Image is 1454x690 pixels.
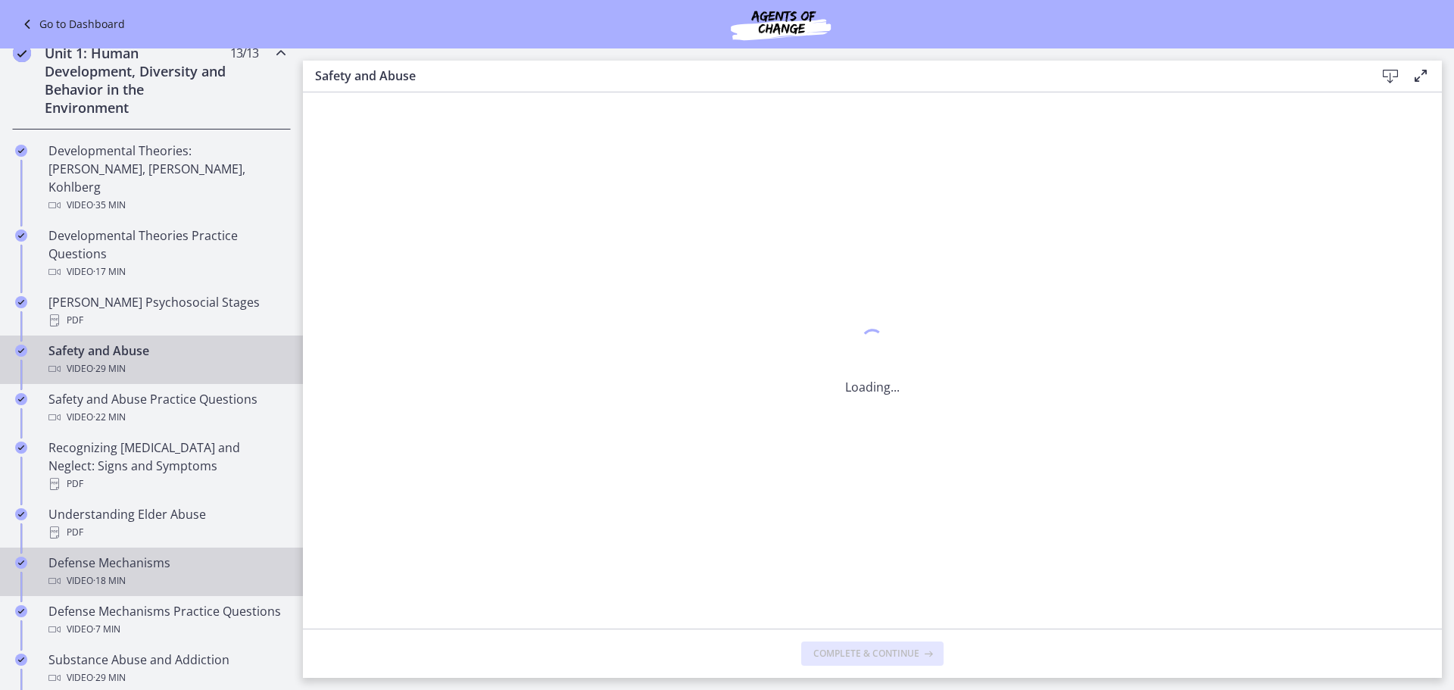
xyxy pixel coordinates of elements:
div: Safety and Abuse [48,342,285,378]
div: Video [48,408,285,426]
div: Video [48,669,285,687]
a: Go to Dashboard [18,15,125,33]
span: · 35 min [93,196,126,214]
i: Completed [15,605,27,617]
div: Understanding Elder Abuse [48,505,285,542]
span: · 17 min [93,263,126,281]
i: Completed [15,296,27,308]
span: · 29 min [93,669,126,687]
span: Complete & continue [813,648,919,660]
i: Completed [15,145,27,157]
i: Completed [13,44,31,62]
i: Completed [15,442,27,454]
div: Defense Mechanisms Practice Questions [48,602,285,638]
span: · 7 min [93,620,120,638]
div: Defense Mechanisms [48,554,285,590]
i: Completed [15,229,27,242]
span: · 18 min [93,572,126,590]
p: Loading... [845,378,900,396]
div: Video [48,360,285,378]
div: Developmental Theories Practice Questions [48,226,285,281]
h2: Unit 1: Human Development, Diversity and Behavior in the Environment [45,44,229,117]
h3: Safety and Abuse [315,67,1351,85]
i: Completed [15,557,27,569]
span: 13 / 13 [230,44,258,62]
div: Video [48,196,285,214]
div: PDF [48,475,285,493]
div: [PERSON_NAME] Psychosocial Stages [48,293,285,329]
div: PDF [48,311,285,329]
span: · 29 min [93,360,126,378]
div: Recognizing [MEDICAL_DATA] and Neglect: Signs and Symptoms [48,439,285,493]
div: Video [48,620,285,638]
div: Video [48,263,285,281]
i: Completed [15,654,27,666]
div: Video [48,572,285,590]
button: Complete & continue [801,642,944,666]
div: Safety and Abuse Practice Questions [48,390,285,426]
i: Completed [15,393,27,405]
i: Completed [15,508,27,520]
div: 1 [845,325,900,360]
i: Completed [15,345,27,357]
div: Substance Abuse and Addiction [48,651,285,687]
div: PDF [48,523,285,542]
div: Developmental Theories: [PERSON_NAME], [PERSON_NAME], Kohlberg [48,142,285,214]
img: Agents of Change [690,6,872,42]
span: · 22 min [93,408,126,426]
